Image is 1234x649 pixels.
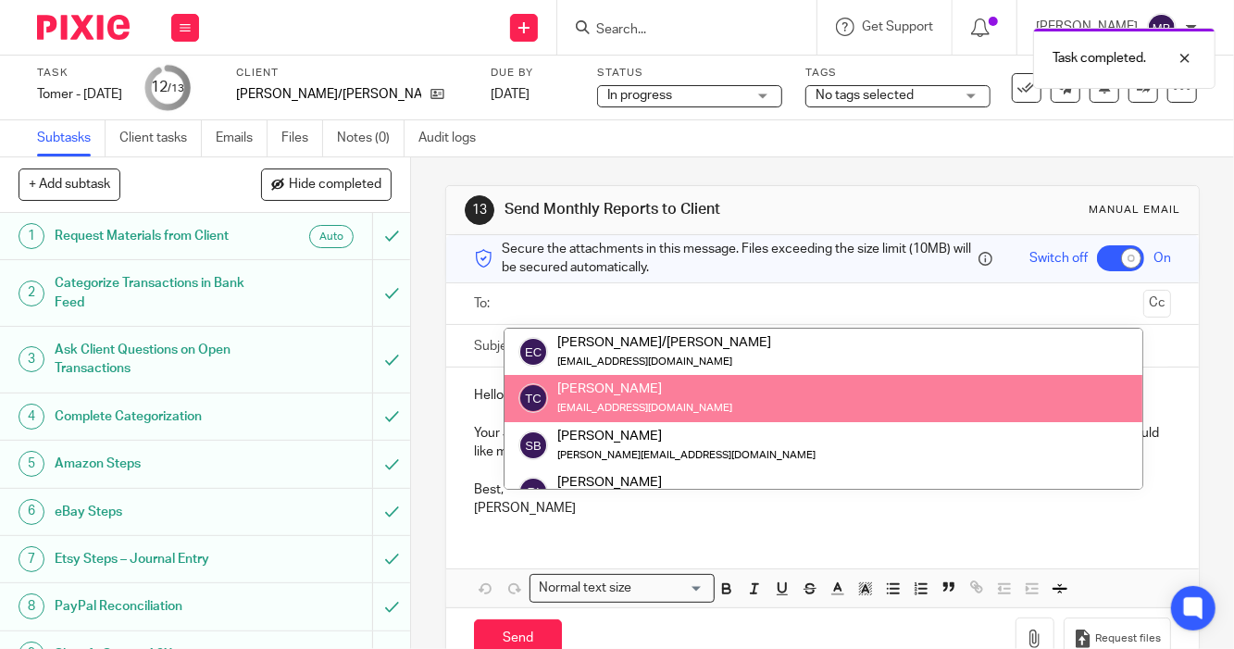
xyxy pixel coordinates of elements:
div: [PERSON_NAME]/[PERSON_NAME] [557,333,771,352]
div: [PERSON_NAME] [557,426,816,444]
h1: Request Materials from Client [55,222,255,250]
small: [EMAIL_ADDRESS][DOMAIN_NAME] [557,403,732,413]
a: Emails [216,120,268,156]
div: 5 [19,451,44,477]
p: Your July bookkeeping is complete and the reports are attached. Please let me know if you have an... [474,424,1171,462]
div: 8 [19,593,44,619]
small: [PERSON_NAME][EMAIL_ADDRESS][DOMAIN_NAME] [557,450,816,460]
label: To: [474,294,494,313]
div: Search for option [530,574,715,603]
img: svg%3E [1147,13,1177,43]
span: Secure the attachments in this message. Files exceeding the size limit (10MB) will be secured aut... [502,240,973,278]
a: Notes (0) [337,120,405,156]
p: Task completed. [1053,49,1146,68]
span: Hide completed [289,178,381,193]
div: [PERSON_NAME] [557,473,816,492]
a: Client tasks [119,120,202,156]
h1: PayPal Reconciliation [55,593,255,620]
label: Due by [491,66,574,81]
div: 2 [19,281,44,306]
span: Normal text size [534,579,635,598]
span: No tags selected [816,89,914,102]
p: [PERSON_NAME] [474,499,1171,518]
a: Audit logs [418,120,490,156]
div: 7 [19,546,44,572]
input: Search for option [637,579,704,598]
button: Cc [1143,290,1171,318]
div: 1 [19,223,44,249]
span: On [1153,249,1171,268]
h1: Complete Categorization [55,403,255,431]
small: [EMAIL_ADDRESS][DOMAIN_NAME] [557,356,732,367]
button: Hide completed [261,168,392,200]
img: svg%3E [518,477,548,506]
div: 12 [151,77,184,98]
div: [PERSON_NAME] [557,380,732,398]
small: /13 [168,83,184,94]
div: Auto [309,225,354,248]
img: svg%3E [518,431,548,460]
span: In progress [607,89,672,102]
a: Files [281,120,323,156]
div: Manual email [1089,203,1180,218]
div: 6 [19,499,44,525]
h1: Send Monthly Reports to Client [505,200,862,219]
label: Client [236,66,467,81]
label: Task [37,66,122,81]
h1: Ask Client Questions on Open Transactions [55,336,255,383]
h1: Categorize Transactions in Bank Feed [55,269,255,317]
div: 3 [19,346,44,372]
a: Subtasks [37,120,106,156]
span: [DATE] [491,88,530,101]
p: [PERSON_NAME]/[PERSON_NAME] [236,85,421,104]
h1: Amazon Steps [55,450,255,478]
span: Request files [1095,631,1161,646]
input: Search [594,22,761,39]
div: Tomer - [DATE] [37,85,122,104]
h1: Etsy Steps – Journal Entry [55,545,255,573]
p: Best, [474,481,1171,499]
h1: eBay Steps [55,498,255,526]
p: Hello [PERSON_NAME], [474,386,1171,405]
div: 4 [19,404,44,430]
label: Status [597,66,782,81]
span: Switch off [1029,249,1088,268]
div: 13 [465,195,494,225]
img: svg%3E [518,383,548,413]
img: svg%3E [518,337,548,367]
button: + Add subtask [19,168,120,200]
label: Subject: [474,337,522,356]
div: Tomer - July 2025 [37,85,122,104]
img: Pixie [37,15,130,40]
